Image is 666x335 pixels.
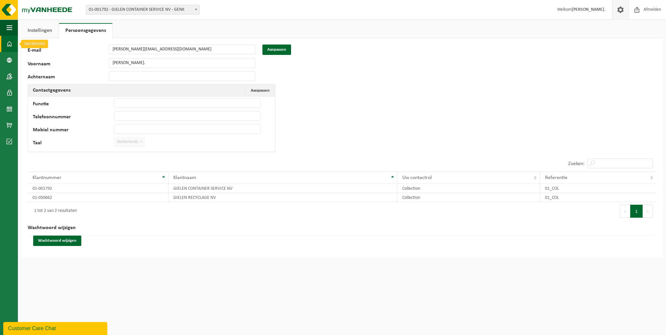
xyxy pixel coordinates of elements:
[33,175,61,180] span: Klantnummer
[545,175,567,180] span: Referentie
[540,184,656,193] td: 01_COL
[262,45,291,55] button: Aanpassen
[620,205,630,218] button: Previous
[572,7,606,12] strong: [PERSON_NAME].
[28,184,168,193] td: 01-001792
[86,5,200,15] span: 01-001792 - GIELEN CONTAINER SERVICE NV - GENK
[397,193,540,202] td: Collection
[28,193,168,202] td: 01-050662
[114,137,145,147] span: Nederlands
[28,74,109,81] label: Achternaam
[397,184,540,193] td: Collection
[31,205,77,217] div: 1 tot 2 van 2 resultaten
[33,101,114,108] label: Functie
[33,127,114,134] label: Mobiel nummer
[168,193,397,202] td: GIELEN RECYCLAGE NV
[3,321,109,335] iframe: chat widget
[568,161,584,166] label: Zoeken:
[21,23,59,38] a: Instellingen
[33,114,114,121] label: Telefoonnummer
[246,84,274,96] button: Aanpassen
[33,236,81,246] button: Wachtwoord wijzigen
[540,193,656,202] td: 01_COL
[86,5,199,14] span: 01-001792 - GIELEN CONTAINER SERVICE NV - GENK
[630,205,643,218] button: 1
[59,23,113,38] a: Persoonsgegevens
[643,205,653,218] button: Next
[28,220,656,236] h2: Wachtwoord wijzigen
[109,45,255,54] input: E-mail
[28,48,109,55] label: E-mail
[28,84,75,96] h2: Contactgegevens
[114,137,144,147] span: Nederlands
[251,88,270,93] span: Aanpassen
[168,184,397,193] td: GIELEN CONTAINER SERVICE NV
[33,140,114,147] label: Taal
[402,175,432,180] span: Uw contactrol
[28,61,109,68] label: Voornaam
[173,175,196,180] span: Klantnaam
